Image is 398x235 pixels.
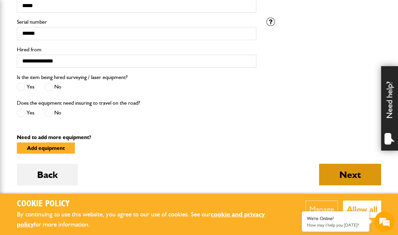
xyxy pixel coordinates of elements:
button: Back [17,164,78,185]
div: We're Online! [307,216,364,221]
button: Next [319,164,381,185]
button: Manage [306,201,338,218]
label: No [45,109,61,117]
label: Yes [17,109,34,117]
label: Hired from [17,47,256,52]
label: Is the item being hired surveying / laser equipment? [17,75,127,80]
label: No [45,83,61,91]
label: Yes [17,83,34,91]
div: Need help? [381,66,398,151]
h2: Cookie Policy [17,199,285,209]
button: Add equipment [17,142,75,154]
label: Does the equipment need insuring to travel on the road? [17,100,140,106]
p: Need to add more equipment? [17,135,381,140]
p: How may I help you today? [307,223,364,228]
label: Serial number [17,19,256,25]
button: Allow all [343,201,381,218]
p: By continuing to use this website, you agree to our use of cookies. See our for more information. [17,209,285,230]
